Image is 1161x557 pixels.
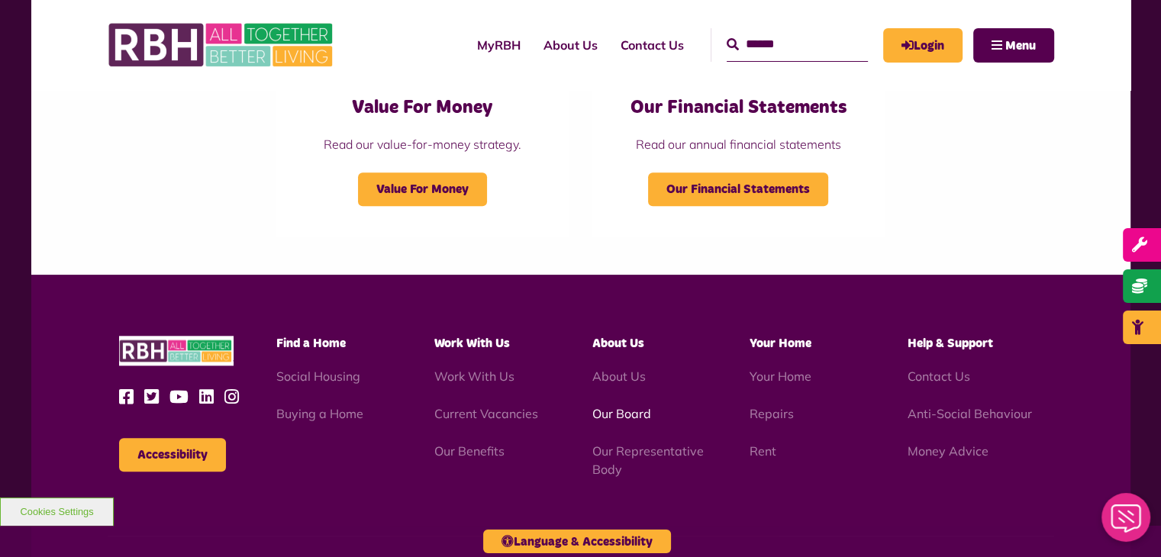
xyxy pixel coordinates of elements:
a: Anti-Social Behaviour [908,406,1032,421]
a: Contact Us [908,369,970,384]
a: Work With Us [434,369,514,384]
span: Work With Us [434,337,510,349]
a: Our Representative Body [592,443,703,477]
p: Read our annual financial statements [623,135,854,153]
button: Language & Accessibility [483,530,671,553]
img: RBH [119,336,234,365]
span: Help & Support [908,337,993,349]
a: About Us [532,24,609,66]
button: Navigation [973,28,1054,63]
iframe: Netcall Web Assistant for live chat [1092,488,1161,557]
span: Your Home [750,337,811,349]
button: Accessibility [119,438,226,472]
span: About Us [592,337,643,349]
a: About Us [592,369,645,384]
a: Money Advice [908,443,988,459]
span: Value For Money [358,172,487,206]
input: Search [727,28,868,61]
img: RBH [108,15,337,75]
a: Buying a Home [276,406,363,421]
a: Rent [750,443,776,459]
a: Our Benefits [434,443,505,459]
h3: Our Financial Statements [623,96,854,120]
p: Read our value-for-money strategy. [307,135,538,153]
a: Our Board [592,406,650,421]
a: Your Home [750,369,811,384]
h3: Value For Money [307,96,538,120]
span: Our Financial Statements [648,172,828,206]
a: Social Housing - open in a new tab [276,369,360,384]
a: MyRBH [883,28,963,63]
span: Menu [1005,40,1036,52]
span: Find a Home [276,337,346,349]
a: Repairs [750,406,794,421]
a: Current Vacancies [434,406,538,421]
a: MyRBH [466,24,532,66]
a: Contact Us [609,24,695,66]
